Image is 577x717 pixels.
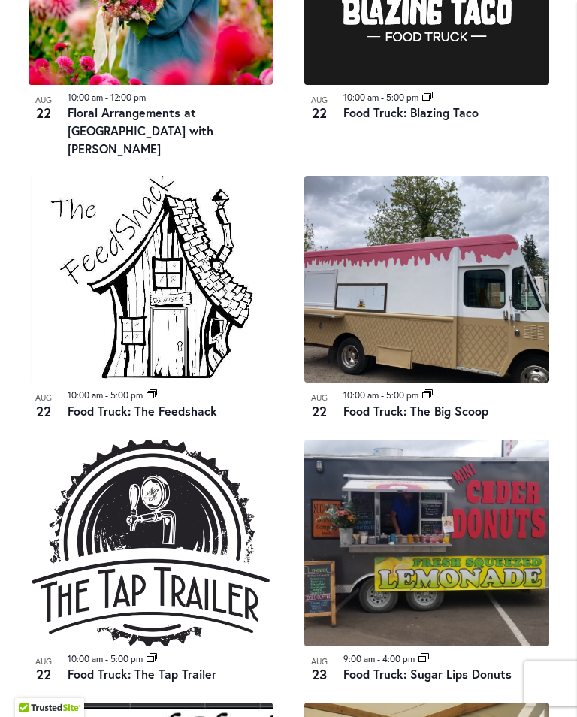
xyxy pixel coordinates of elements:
span: - [105,92,108,103]
img: The Feedshack [29,176,273,383]
span: Aug [304,94,334,107]
time: 10:00 am [68,92,103,103]
time: 5:00 pm [386,92,418,103]
time: 4:00 pm [382,653,415,664]
img: Food Truck: The Big Scoop [304,176,549,383]
a: Food Truck: The Big Scoop [343,403,488,419]
time: 5:00 pm [110,389,143,401]
time: 10:00 am [343,389,379,401]
span: 22 [304,103,334,123]
span: 23 [304,664,334,685]
span: 22 [29,103,59,123]
time: 5:00 pm [386,389,418,401]
span: - [105,653,108,664]
time: 5:00 pm [110,653,143,664]
span: - [381,92,384,103]
time: 10:00 am [68,389,103,401]
time: 10:00 am [68,653,103,664]
a: Floral Arrangements at [GEOGRAPHIC_DATA] with [PERSON_NAME] [68,104,213,156]
span: 22 [304,401,334,422]
time: 10:00 am [343,92,379,103]
span: - [381,389,384,401]
span: - [377,653,380,664]
span: Aug [304,392,334,404]
a: Food Truck: Blazing Taco [343,104,479,120]
a: Food Truck: Sugar Lips Donuts [343,666,512,682]
a: Food Truck: The Tap Trailer [68,666,216,682]
time: 9:00 am [343,653,375,664]
iframe: Launch Accessibility Center [11,664,53,706]
span: 22 [29,401,59,422]
span: Aug [29,655,59,668]
time: 12:00 pm [110,92,146,103]
span: Aug [304,655,334,668]
img: Food Truck: Sugar Lips Apple Cider Donuts [304,440,549,646]
span: - [105,389,108,401]
img: Food Truck: The Tap Trailer [29,440,273,646]
span: Aug [29,94,59,107]
span: Aug [29,392,59,404]
a: Food Truck: The Feedshack [68,403,217,419]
